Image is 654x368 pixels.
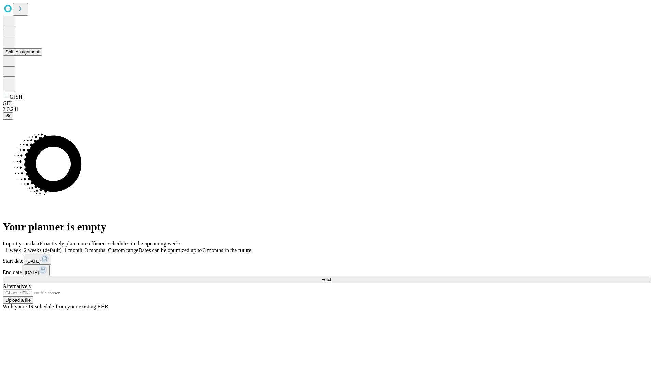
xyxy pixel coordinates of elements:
[3,304,108,309] span: With your OR schedule from your existing EHR
[5,247,21,253] span: 1 week
[40,241,183,246] span: Proactively plan more efficient schedules in the upcoming weeks.
[3,112,13,120] button: @
[108,247,138,253] span: Custom range
[64,247,82,253] span: 1 month
[3,220,651,233] h1: Your planner is empty
[22,265,50,276] button: [DATE]
[26,259,41,264] span: [DATE]
[3,48,42,56] button: Shift Assignment
[5,113,10,119] span: @
[3,100,651,106] div: GEI
[138,247,252,253] span: Dates can be optimized up to 3 months in the future.
[3,241,40,246] span: Import your data
[3,106,651,112] div: 2.0.241
[24,254,51,265] button: [DATE]
[10,94,22,100] span: GJSH
[3,254,651,265] div: Start date
[85,247,105,253] span: 3 months
[321,277,332,282] span: Fetch
[3,296,33,304] button: Upload a file
[3,265,651,276] div: End date
[3,276,651,283] button: Fetch
[3,283,31,289] span: Alternatively
[25,270,39,275] span: [DATE]
[24,247,62,253] span: 2 weeks (default)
